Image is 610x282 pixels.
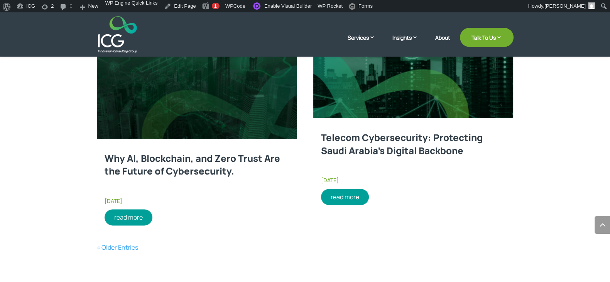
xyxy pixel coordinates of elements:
a: Services [348,34,383,53]
span: Forms [358,3,373,15]
a: read more [321,189,369,205]
a: About [435,35,450,53]
a: Talk To Us [460,28,514,47]
span: [PERSON_NAME] [544,3,586,9]
span: [DATE] [321,176,339,184]
span: [DATE] [105,197,122,205]
a: Why AI, Blockchain, and Zero Trust Are the Future of Cybersecurity. [105,152,280,178]
img: ICG [98,16,137,53]
span: 2 [51,3,54,15]
a: read more [105,209,152,225]
span: 1 [214,3,217,9]
span: 0 [69,3,72,15]
a: Telecom Cybersecurity: Protecting Saudi Arabia’s Digital Backbone [321,131,483,157]
a: « Older Entries [97,243,138,252]
a: Insights [392,34,426,53]
iframe: Chat Widget [482,199,610,282]
span: New [88,3,98,15]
